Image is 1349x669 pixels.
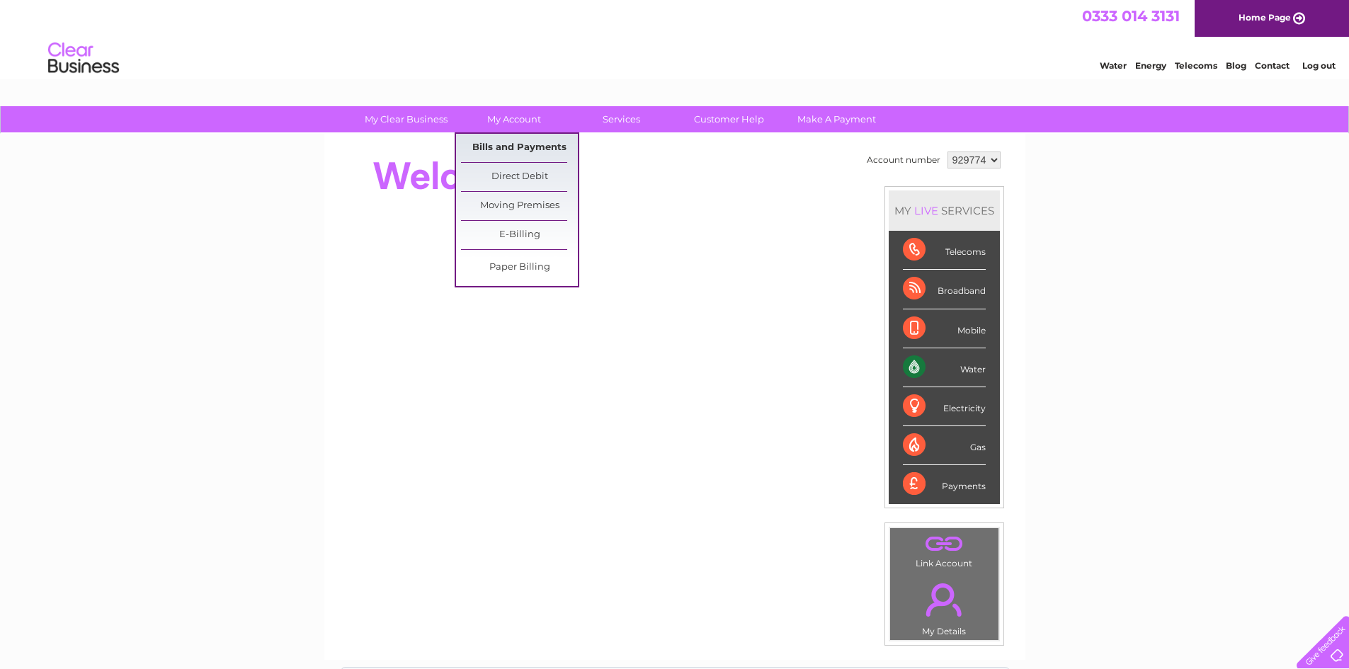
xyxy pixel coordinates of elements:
img: logo.png [47,37,120,80]
a: . [894,532,995,556]
a: E-Billing [461,221,578,249]
a: Bills and Payments [461,134,578,162]
a: Customer Help [671,106,787,132]
a: Log out [1302,60,1336,71]
a: Water [1100,60,1127,71]
div: Telecoms [903,231,986,270]
a: Blog [1226,60,1246,71]
td: My Details [889,571,999,641]
div: LIVE [911,204,941,217]
div: MY SERVICES [889,190,1000,231]
div: Broadband [903,270,986,309]
a: Energy [1135,60,1166,71]
a: 0333 014 3131 [1082,7,1180,25]
a: Moving Premises [461,192,578,220]
a: My Clear Business [348,106,465,132]
td: Link Account [889,527,999,572]
div: Mobile [903,309,986,348]
div: Clear Business is a trading name of Verastar Limited (registered in [GEOGRAPHIC_DATA] No. 3667643... [341,8,1010,69]
a: Services [563,106,680,132]
a: Paper Billing [461,253,578,282]
div: Electricity [903,387,986,426]
div: Gas [903,426,986,465]
a: Make A Payment [778,106,895,132]
div: Payments [903,465,986,503]
a: . [894,575,995,624]
a: Telecoms [1175,60,1217,71]
a: Contact [1255,60,1290,71]
div: Water [903,348,986,387]
a: My Account [455,106,572,132]
a: Direct Debit [461,163,578,191]
td: Account number [863,148,944,172]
